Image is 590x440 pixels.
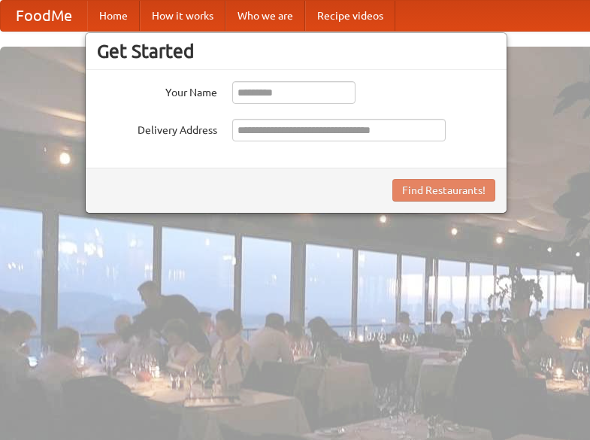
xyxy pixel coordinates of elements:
[97,40,495,62] h3: Get Started
[225,1,305,31] a: Who we are
[392,179,495,202] button: Find Restaurants!
[87,1,140,31] a: Home
[1,1,87,31] a: FoodMe
[140,1,225,31] a: How it works
[97,119,217,138] label: Delivery Address
[305,1,395,31] a: Recipe videos
[97,81,217,100] label: Your Name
